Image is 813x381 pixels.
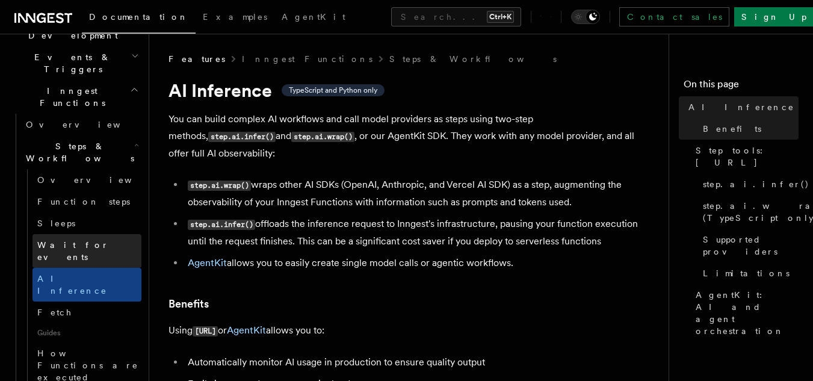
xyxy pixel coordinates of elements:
[21,140,134,164] span: Steps & Workflows
[32,234,141,268] a: Wait for events
[571,10,600,24] button: Toggle dark mode
[691,140,799,173] a: Step tools: [URL]
[21,135,141,169] button: Steps & Workflows
[168,79,650,101] h1: AI Inference
[282,12,345,22] span: AgentKit
[32,268,141,302] a: AI Inference
[32,191,141,212] a: Function steps
[698,118,799,140] a: Benefits
[37,274,107,296] span: AI Inference
[196,4,274,33] a: Examples
[688,101,794,113] span: AI Inference
[37,240,109,262] span: Wait for events
[619,7,729,26] a: Contact sales
[168,322,650,339] p: Using or allows you to:
[696,289,799,337] span: AgentKit: AI and agent orchestration
[184,255,650,271] li: allows you to easily create single model calls or agentic workflows.
[703,234,799,258] span: Supported providers
[703,123,761,135] span: Benefits
[10,80,141,114] button: Inngest Functions
[21,114,141,135] a: Overview
[193,326,218,336] code: [URL]
[242,53,372,65] a: Inngest Functions
[391,7,521,26] button: Search...Ctrl+K
[684,77,799,96] h4: On this page
[208,132,276,142] code: step.ai.infer()
[188,257,227,268] a: AgentKit
[168,111,650,162] p: You can build complex AI workflows and call model providers as steps using two-step methods, and ...
[184,176,650,211] li: wraps other AI SDKs (OpenAI, Anthropic, and Vercel AI SDK) as a step, augmenting the observabilit...
[289,85,377,95] span: TypeScript and Python only
[32,323,141,342] span: Guides
[168,53,225,65] span: Features
[10,51,131,75] span: Events & Triggers
[691,284,799,342] a: AgentKit: AI and agent orchestration
[703,178,809,190] span: step.ai.infer()
[32,302,141,323] a: Fetch
[10,85,130,109] span: Inngest Functions
[37,308,72,317] span: Fetch
[37,218,75,228] span: Sleeps
[203,12,267,22] span: Examples
[184,354,650,371] li: Automatically monitor AI usage in production to ensure quality output
[389,53,557,65] a: Steps & Workflows
[703,267,790,279] span: Limitations
[26,120,150,129] span: Overview
[10,46,141,80] button: Events & Triggers
[188,220,255,230] code: step.ai.infer()
[82,4,196,34] a: Documentation
[696,144,799,169] span: Step tools: [URL]
[184,215,650,250] li: offloads the inference request to Inngest's infrastructure, pausing your function execution until...
[698,229,799,262] a: Supported providers
[291,132,354,142] code: step.ai.wrap()
[698,173,799,195] a: step.ai.infer()
[227,324,266,336] a: AgentKit
[487,11,514,23] kbd: Ctrl+K
[32,212,141,234] a: Sleeps
[698,262,799,284] a: Limitations
[89,12,188,22] span: Documentation
[37,175,161,185] span: Overview
[274,4,353,33] a: AgentKit
[37,197,130,206] span: Function steps
[188,181,251,191] code: step.ai.wrap()
[32,169,141,191] a: Overview
[684,96,799,118] a: AI Inference
[698,195,799,229] a: step.ai.wrap() (TypeScript only)
[168,296,209,312] a: Benefits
